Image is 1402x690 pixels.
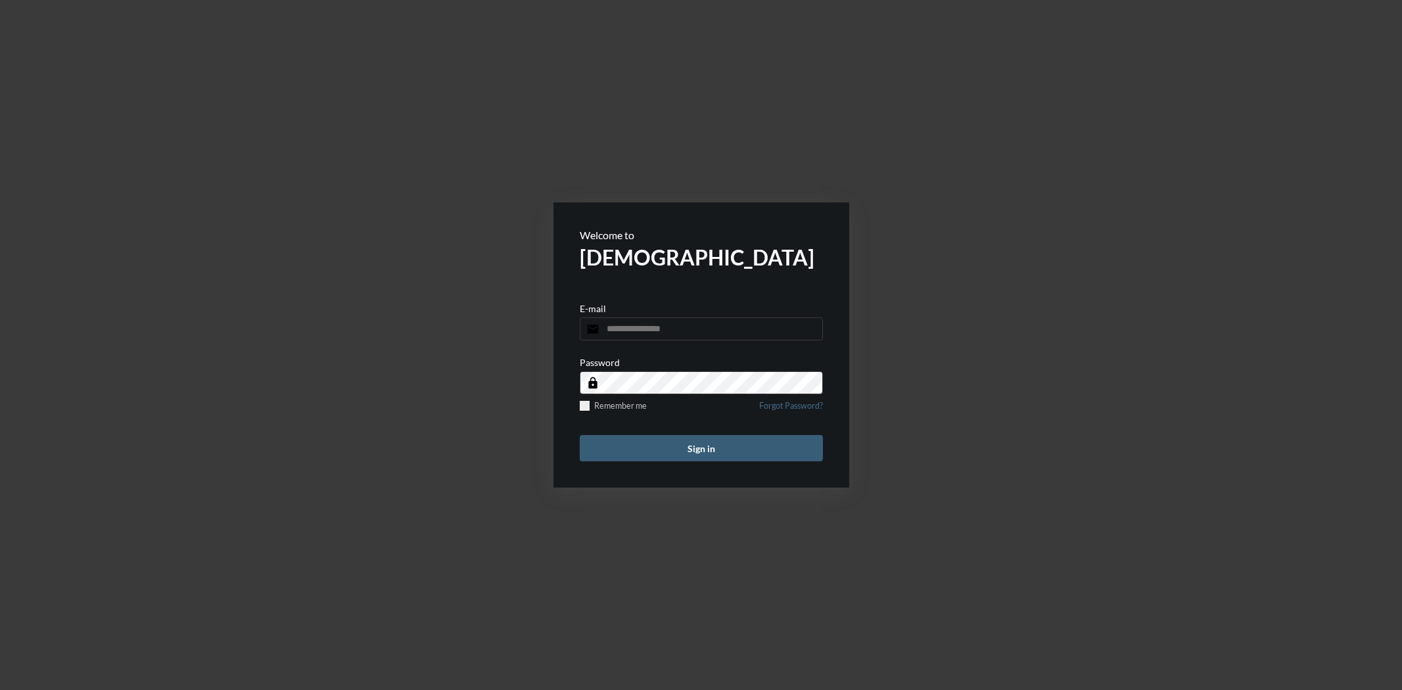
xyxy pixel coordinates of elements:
[580,303,606,314] p: E-mail
[580,244,823,270] h2: [DEMOGRAPHIC_DATA]
[580,357,620,368] p: Password
[759,401,823,419] a: Forgot Password?
[580,401,647,411] label: Remember me
[580,435,823,461] button: Sign in
[580,229,823,241] p: Welcome to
